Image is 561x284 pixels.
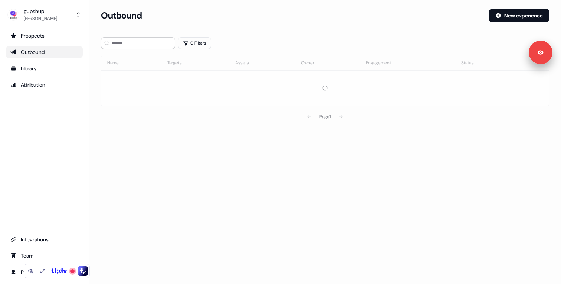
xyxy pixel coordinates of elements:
[178,37,211,49] button: 0 Filters
[10,252,78,259] div: Team
[6,250,83,262] a: Go to team
[24,15,57,22] div: [PERSON_NAME]
[6,6,83,24] button: gupshup[PERSON_NAME]
[10,236,78,243] div: Integrations
[6,79,83,91] a: Go to attribution
[6,266,83,278] a: Go to profile
[6,46,83,58] a: Go to outbound experience
[10,268,78,276] div: Profile
[24,7,57,15] div: gupshup
[6,30,83,42] a: Go to prospects
[489,9,549,22] button: New experience
[101,10,142,21] h3: Outbound
[10,65,78,72] div: Library
[6,233,83,245] a: Go to integrations
[10,81,78,88] div: Attribution
[10,32,78,39] div: Prospects
[10,48,78,56] div: Outbound
[6,62,83,74] a: Go to templates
